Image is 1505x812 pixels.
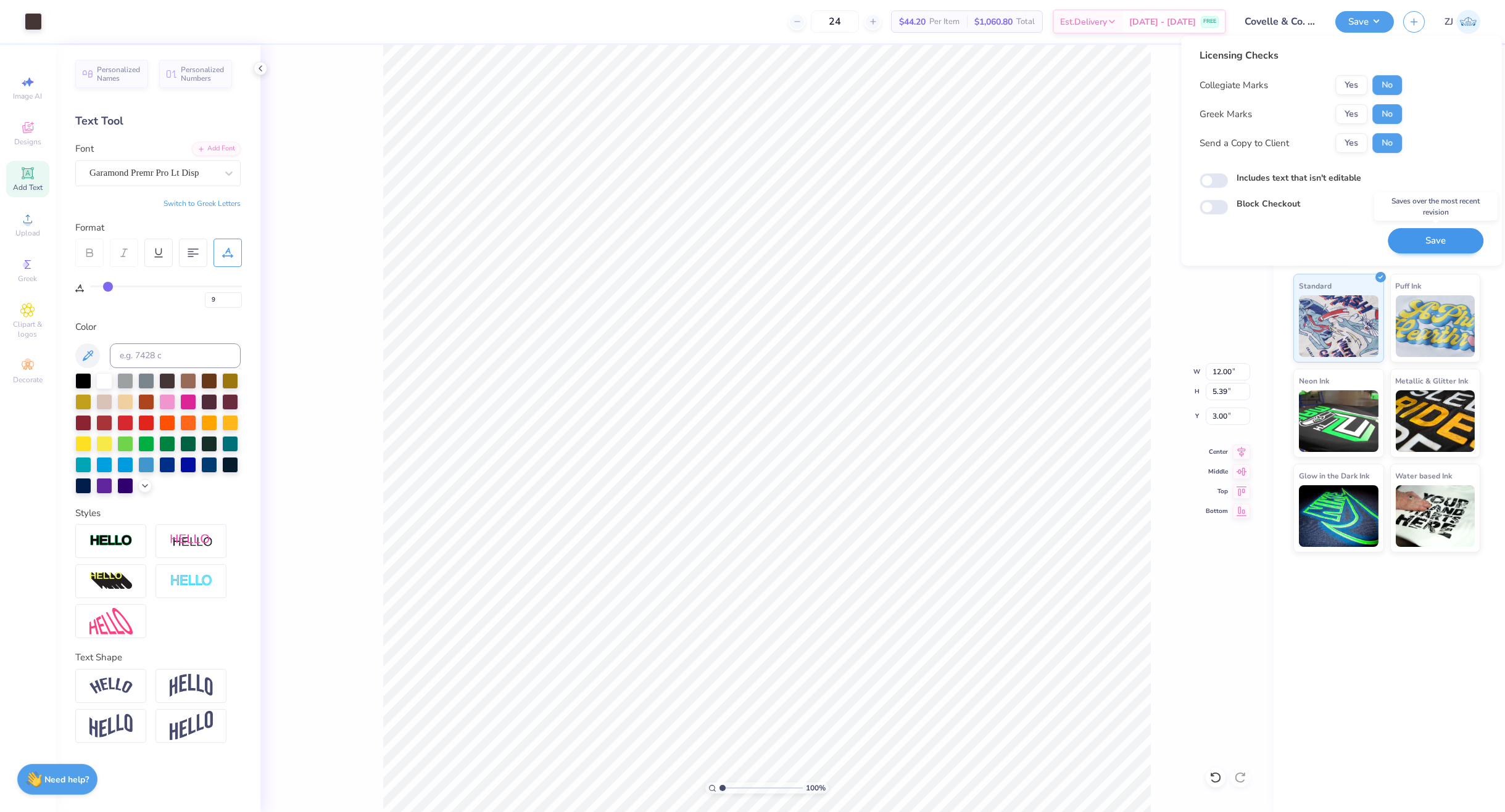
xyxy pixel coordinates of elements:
div: Styles [75,506,241,520]
span: Top [1206,487,1228,496]
span: Greek [19,274,38,284]
span: Total [1016,15,1035,28]
span: ZJ [1445,15,1453,29]
button: Save [1388,228,1483,253]
button: No [1372,75,1402,95]
span: Center [1206,448,1228,456]
button: Yes [1335,133,1367,153]
span: Glow in the Dark Ink [1299,469,1369,482]
label: Font [75,142,94,156]
img: Arch [170,674,213,697]
img: Arc [89,678,133,694]
a: ZJ [1445,10,1480,34]
span: [DATE] - [DATE] [1129,15,1196,28]
span: Per Item [929,15,960,28]
div: Text Tool [75,113,241,129]
input: Untitled Design [1235,9,1326,34]
img: Neon Ink [1299,390,1379,452]
button: Yes [1335,104,1367,124]
span: Clipart & logos [6,319,49,339]
div: Saves over the most recent revision [1374,192,1498,221]
span: Personalized Names [97,65,141,83]
img: Zhor Junavee Antocan [1456,10,1480,34]
div: Collegiate Marks [1200,78,1268,92]
button: Yes [1335,75,1367,95]
div: Add Font [192,142,241,156]
span: $1,060.80 [974,15,1013,28]
button: No [1372,104,1402,124]
img: Rise [170,711,213,741]
span: Water based Ink [1396,469,1453,482]
input: – – [811,10,859,33]
label: Block Checkout [1237,197,1300,210]
span: Upload [15,228,40,238]
span: 100 % [806,782,826,794]
span: Est. Delivery [1060,15,1107,28]
span: Neon Ink [1299,374,1329,387]
span: Designs [14,137,41,147]
span: Personalized Numbers [181,65,225,83]
img: Puff Ink [1396,295,1475,357]
span: Metallic & Glitter Ink [1396,374,1469,387]
span: Decorate [13,375,43,385]
img: Water based Ink [1396,485,1475,547]
div: Color [75,320,241,334]
div: Licensing Checks [1200,48,1402,63]
span: Add Text [13,182,43,192]
div: Text Shape [75,650,241,665]
span: Image AI [14,91,43,101]
strong: Need help? [45,774,89,785]
button: Save [1335,11,1394,33]
label: Includes text that isn't editable [1237,171,1361,184]
span: Bottom [1206,507,1228,515]
div: Greek Marks [1200,107,1252,121]
img: Free Distort [89,608,133,634]
img: Standard [1299,295,1379,357]
img: Flag [89,714,133,738]
span: FREE [1203,17,1216,26]
img: Metallic & Glitter Ink [1396,390,1475,452]
img: Stroke [89,534,133,548]
img: Shadow [170,533,213,549]
button: Switch to Greek Letters [164,199,241,208]
button: No [1372,133,1402,153]
input: e.g. 7428 c [110,343,241,368]
span: Middle [1206,467,1228,476]
div: Send a Copy to Client [1200,136,1289,150]
img: Glow in the Dark Ink [1299,485,1379,547]
img: 3d Illusion [89,572,133,591]
span: $44.20 [899,15,926,28]
img: Negative Space [170,574,213,588]
span: Standard [1299,279,1332,292]
div: Format [75,221,242,235]
span: Puff Ink [1396,279,1422,292]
